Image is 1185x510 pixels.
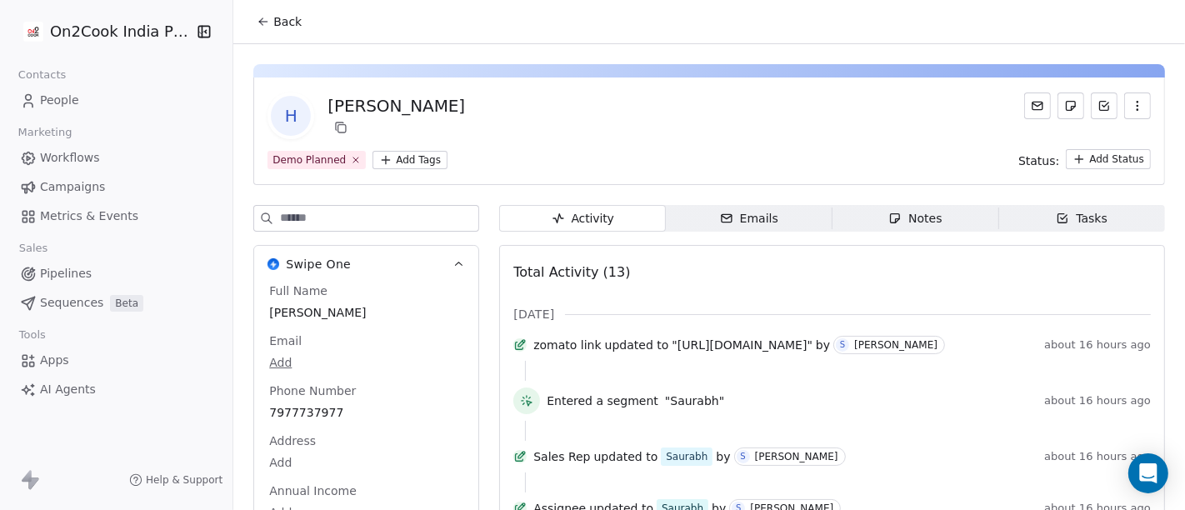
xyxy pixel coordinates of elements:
[11,120,79,145] span: Marketing
[740,450,745,463] div: S
[1044,394,1151,407] span: about 16 hours ago
[716,448,730,465] span: by
[40,294,103,312] span: Sequences
[888,210,942,227] div: Notes
[1066,149,1151,169] button: Add Status
[1044,338,1151,352] span: about 16 hours ago
[594,448,658,465] span: updated to
[40,149,100,167] span: Workflows
[513,264,630,280] span: Total Activity (13)
[1018,152,1059,169] span: Status:
[40,352,69,369] span: Apps
[50,21,192,42] span: On2Cook India Pvt. Ltd.
[816,337,830,353] span: by
[266,282,331,299] span: Full Name
[269,404,463,421] span: 7977737977
[13,289,219,317] a: SequencesBeta
[854,339,937,351] div: [PERSON_NAME]
[605,337,669,353] span: updated to
[247,7,312,37] button: Back
[12,322,52,347] span: Tools
[840,338,845,352] div: S
[13,347,219,374] a: Apps
[269,304,463,321] span: [PERSON_NAME]
[11,62,73,87] span: Contacts
[533,448,590,465] span: Sales Rep
[266,482,360,499] span: Annual Income
[40,178,105,196] span: Campaigns
[40,265,92,282] span: Pipelines
[665,392,724,409] span: "Saurabh"
[273,13,302,30] span: Back
[267,258,279,270] img: Swipe One
[146,473,222,487] span: Help & Support
[13,173,219,201] a: Campaigns
[13,260,219,287] a: Pipelines
[40,92,79,109] span: People
[271,96,311,136] span: H
[513,306,554,322] span: [DATE]
[533,337,601,353] span: zomato link
[129,473,222,487] a: Help & Support
[266,332,305,349] span: Email
[666,448,707,465] div: Saurabh
[269,454,463,471] span: Add
[672,337,812,353] span: "[URL][DOMAIN_NAME]"
[40,207,138,225] span: Metrics & Events
[1128,453,1168,493] div: Open Intercom Messenger
[13,202,219,230] a: Metrics & Events
[266,382,359,399] span: Phone Number
[13,87,219,114] a: People
[254,246,478,282] button: Swipe OneSwipe One
[720,210,778,227] div: Emails
[13,144,219,172] a: Workflows
[272,152,346,167] div: Demo Planned
[269,354,463,371] span: Add
[755,451,838,462] div: [PERSON_NAME]
[20,17,184,46] button: On2Cook India Pvt. Ltd.
[40,381,96,398] span: AI Agents
[1056,210,1107,227] div: Tasks
[266,432,319,449] span: Address
[12,236,55,261] span: Sales
[372,151,447,169] button: Add Tags
[13,376,219,403] a: AI Agents
[547,392,658,409] span: Entered a segment
[1044,450,1151,463] span: about 16 hours ago
[23,22,43,42] img: on2cook%20logo-04%20copy.jpg
[286,256,351,272] span: Swipe One
[110,295,143,312] span: Beta
[327,94,465,117] div: [PERSON_NAME]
